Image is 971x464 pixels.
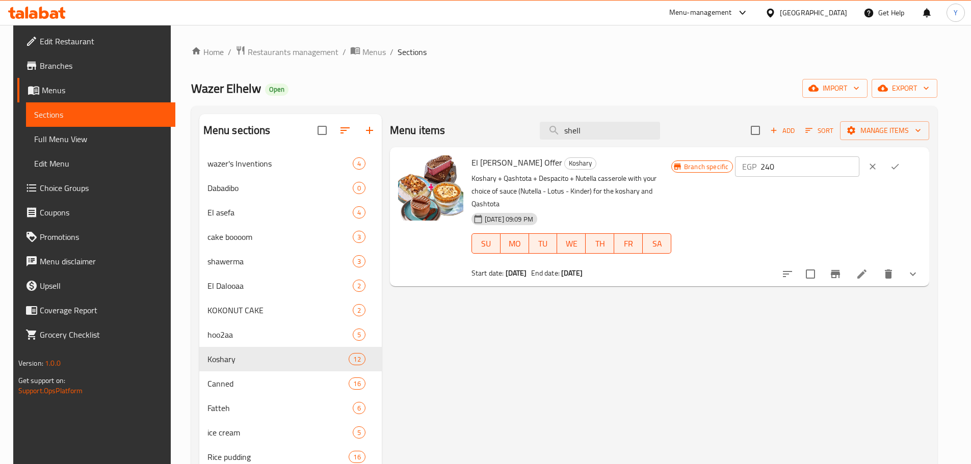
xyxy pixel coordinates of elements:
[533,236,554,251] span: TU
[856,268,868,280] a: Edit menu item
[561,236,582,251] span: WE
[353,257,365,266] span: 3
[780,7,847,18] div: [GEOGRAPHIC_DATA]
[40,304,167,316] span: Coverage Report
[207,426,353,439] div: ice cream
[40,60,167,72] span: Branches
[207,402,353,414] span: Fatteh
[207,182,353,194] div: Dabadibo
[398,46,427,58] span: Sections
[353,330,365,340] span: 5
[471,172,671,210] p: Koshary + Qashtota + Despacito + Nutella casserole with your choice of sauce (Nutella - Lotus - K...
[564,157,596,170] div: Koshary
[40,182,167,194] span: Choice Groups
[565,157,596,169] span: Koshary
[235,45,338,59] a: Restaurants management
[349,354,364,364] span: 12
[26,127,175,151] a: Full Menu View
[353,208,365,217] span: 4
[353,403,365,413] span: 6
[476,236,496,251] span: SU
[353,304,365,316] div: items
[745,120,766,141] span: Select section
[34,108,167,121] span: Sections
[199,151,382,176] div: wazer's Inventions4
[353,329,365,341] div: items
[203,123,271,138] h2: Menu sections
[353,182,365,194] div: items
[557,233,586,254] button: WE
[390,123,445,138] h2: Menu items
[17,225,175,249] a: Promotions
[265,84,288,96] div: Open
[766,123,799,139] span: Add item
[40,35,167,47] span: Edit Restaurant
[34,133,167,145] span: Full Menu View
[40,231,167,243] span: Promotions
[876,262,901,286] button: delete
[18,384,83,397] a: Support.OpsPlatform
[228,46,231,58] li: /
[199,371,382,396] div: Canned16
[901,262,925,286] button: show more
[207,304,353,316] span: KOKONUT CAKE
[26,151,175,176] a: Edit Menu
[333,118,357,143] span: Sort sections
[803,123,836,139] button: Sort
[199,274,382,298] div: El Dalooaa2
[207,353,349,365] div: Koshary
[353,157,365,170] div: items
[353,402,365,414] div: items
[506,266,527,280] b: [DATE]
[848,124,921,137] span: Manage items
[207,451,349,463] span: Rice pudding
[884,155,906,178] button: ok
[207,231,353,243] span: cake boooom
[907,268,919,280] svg: Show Choices
[311,120,333,141] span: Select all sections
[799,123,840,139] span: Sort items
[191,46,224,58] a: Home
[17,249,175,274] a: Menu disclaimer
[199,396,382,420] div: Fatteh6
[349,451,365,463] div: items
[45,357,61,370] span: 1.0.0
[353,232,365,242] span: 3
[481,214,537,224] span: [DATE] 09:09 PM
[362,46,386,58] span: Menus
[207,157,353,170] span: wazer's Inventions
[343,46,346,58] li: /
[540,122,660,140] input: search
[353,428,365,438] span: 5
[17,78,175,102] a: Menus
[18,357,43,370] span: Version:
[40,206,167,219] span: Coupons
[17,176,175,200] a: Choice Groups
[590,236,610,251] span: TH
[191,45,938,59] nav: breadcrumb
[349,452,364,462] span: 16
[810,82,859,95] span: import
[471,266,504,280] span: Start date:
[207,206,353,219] span: El asefa
[40,255,167,267] span: Menu disclaimer
[353,255,365,267] div: items
[614,233,643,254] button: FR
[199,249,382,274] div: shawerma3
[353,426,365,439] div: items
[207,329,353,341] span: hoo2aa
[207,377,349,390] span: Canned
[561,266,583,280] b: [DATE]
[207,280,353,292] span: El Dalooaa
[800,263,821,285] span: Select to update
[840,121,929,140] button: Manage items
[199,347,382,371] div: Koshary12
[199,176,382,200] div: Dabadibo0
[353,231,365,243] div: items
[954,7,958,18] span: Y
[357,118,382,143] button: Add section
[390,46,393,58] li: /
